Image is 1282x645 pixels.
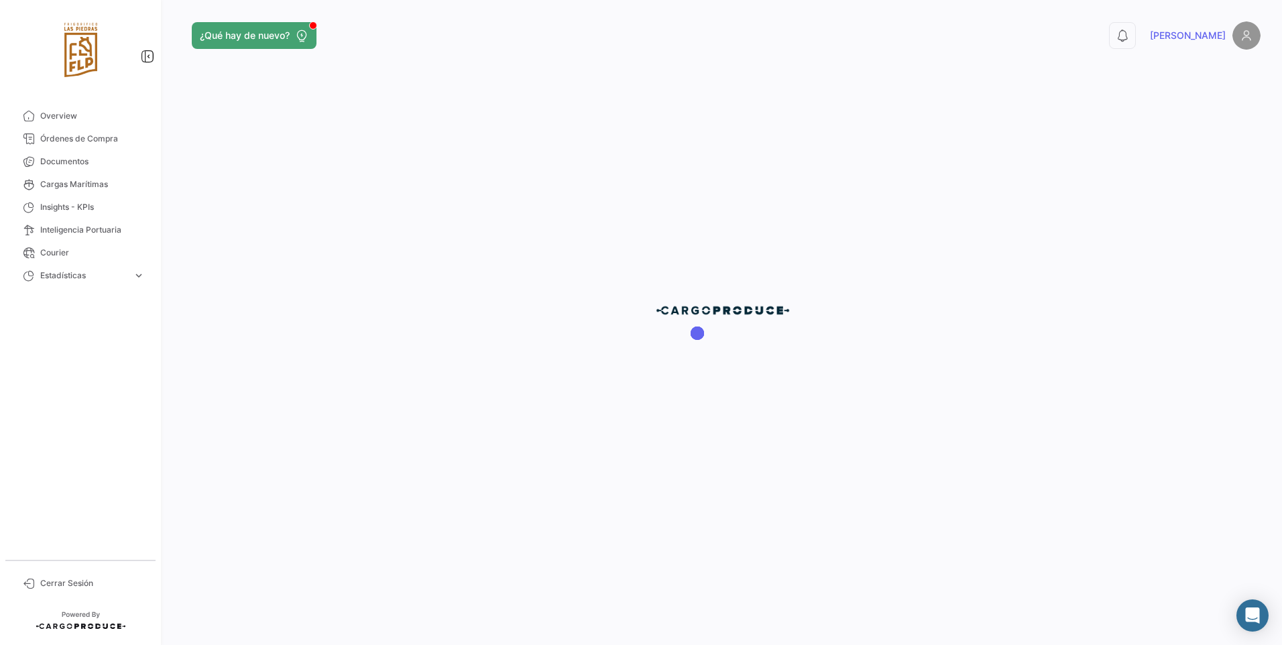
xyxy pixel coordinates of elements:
span: Cerrar Sesión [40,577,145,589]
img: cp-blue.png [656,305,790,316]
a: Órdenes de Compra [11,127,150,150]
span: Inteligencia Portuaria [40,224,145,236]
a: Cargas Marítimas [11,173,150,196]
img: e462e10d-7ef2-43e7-8157-6d26c33457f3.png [47,16,114,83]
span: expand_more [133,270,145,282]
span: Insights - KPIs [40,201,145,213]
span: Cargas Marítimas [40,178,145,190]
a: Insights - KPIs [11,196,150,219]
a: Courier [11,241,150,264]
span: Estadísticas [40,270,127,282]
span: Courier [40,247,145,259]
div: Abrir Intercom Messenger [1236,599,1269,632]
a: Overview [11,105,150,127]
span: Overview [40,110,145,122]
span: Documentos [40,156,145,168]
span: Órdenes de Compra [40,133,145,145]
a: Documentos [11,150,150,173]
a: Inteligencia Portuaria [11,219,150,241]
